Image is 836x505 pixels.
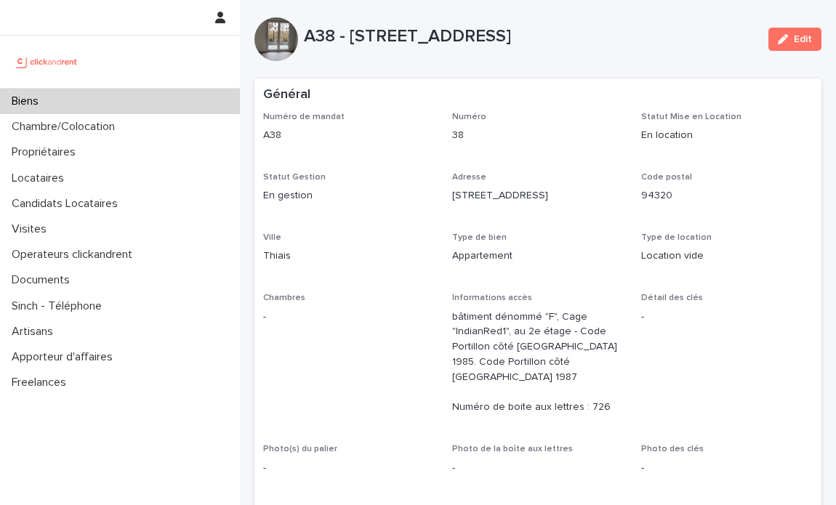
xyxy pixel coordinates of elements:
p: Documents [6,273,81,287]
p: Chambre/Colocation [6,120,126,134]
p: Apporteur d'affaires [6,350,124,364]
span: Photo(s) du palier [263,445,337,453]
span: Edit [794,34,812,44]
p: [STREET_ADDRESS] [452,188,624,203]
p: Thiais [263,249,435,264]
p: Freelances [6,376,78,389]
p: Appartement [452,249,624,264]
p: - [641,461,813,476]
p: Candidats Locataires [6,197,129,211]
button: Edit [768,28,821,51]
span: Type de bien [452,233,507,242]
span: Photo de la boîte aux lettres [452,445,573,453]
p: En location [641,128,813,143]
span: Code postal [641,173,692,182]
p: A38 [263,128,435,143]
span: Numéro de mandat [263,113,345,121]
span: Adresse [452,173,486,182]
p: - [452,461,624,476]
p: 38 [452,128,624,143]
p: Locataires [6,171,76,185]
span: Chambres [263,294,305,302]
span: Numéro [452,113,486,121]
h2: Général [263,87,310,103]
p: Biens [6,94,50,108]
span: Type de location [641,233,712,242]
span: Informations accès [452,294,532,302]
p: Visites [6,222,58,236]
p: Operateurs clickandrent [6,248,144,262]
img: UCB0brd3T0yccxBKYDjQ [12,47,82,76]
span: Photo des clés [641,445,704,453]
p: - [641,310,813,325]
p: Sinch - Téléphone [6,299,113,313]
p: 94320 [641,188,813,203]
p: Location vide [641,249,813,264]
p: A38 - [STREET_ADDRESS] [304,26,757,47]
span: Statut Gestion [263,173,326,182]
span: Détail des clés [641,294,703,302]
p: bâtiment dénommé "F", Cage "IndianRed1", au 2e étage - Code Portillon côté [GEOGRAPHIC_DATA] 1985... [452,310,624,416]
span: Ville [263,233,281,242]
p: Propriétaires [6,145,87,159]
p: - [263,461,435,476]
span: Statut Mise en Location [641,113,741,121]
p: En gestion [263,188,435,203]
p: - [263,310,435,325]
p: Artisans [6,325,65,339]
